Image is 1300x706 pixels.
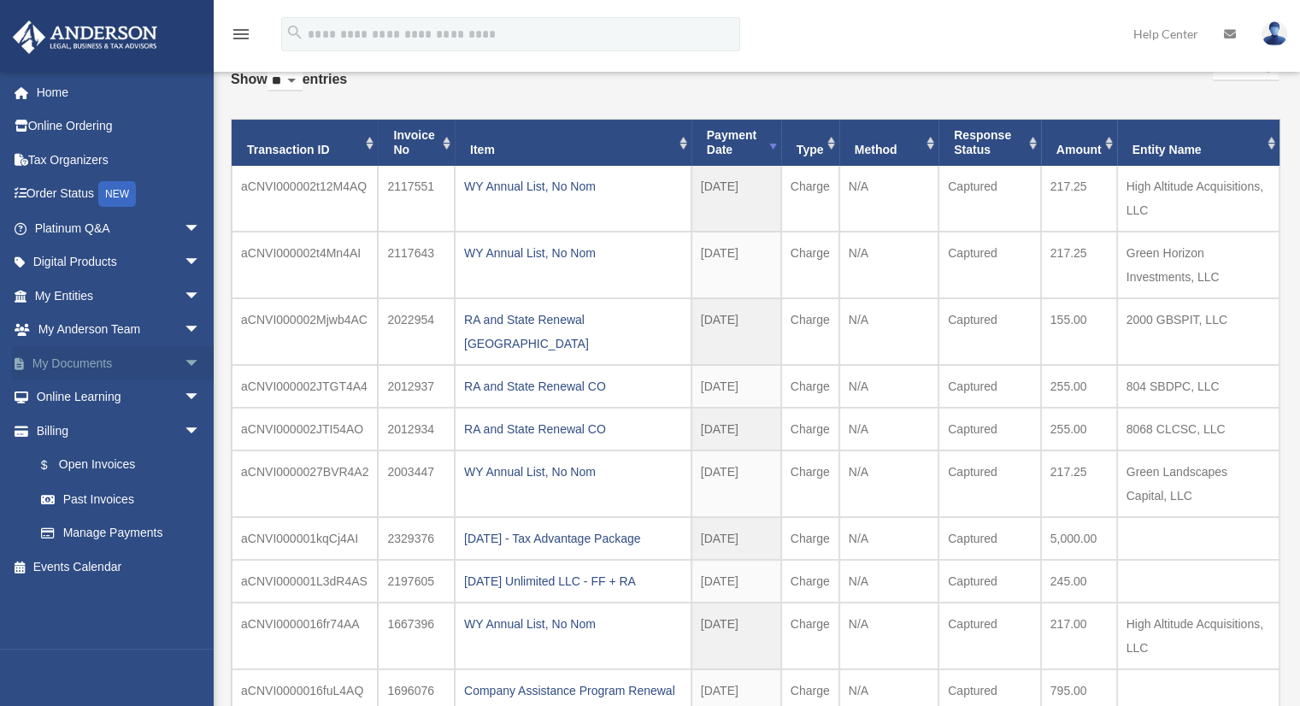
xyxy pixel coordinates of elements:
[232,166,378,232] td: aCNVI000002t12M4AQ
[1262,21,1287,46] img: User Pic
[12,346,226,380] a: My Documentsarrow_drop_down
[839,120,938,166] th: Method: activate to sort column ascending
[232,120,378,166] th: Transaction ID: activate to sort column ascending
[839,365,938,408] td: N/A
[938,365,1041,408] td: Captured
[691,232,781,298] td: [DATE]
[231,30,251,44] a: menu
[12,313,226,347] a: My Anderson Teamarrow_drop_down
[781,560,839,603] td: Charge
[8,21,162,54] img: Anderson Advisors Platinum Portal
[691,517,781,560] td: [DATE]
[839,232,938,298] td: N/A
[839,517,938,560] td: N/A
[184,346,218,381] span: arrow_drop_down
[232,450,378,517] td: aCNVI0000027BVR4A2
[1117,408,1279,450] td: 8068 CLCSC, LLC
[781,120,839,166] th: Type: activate to sort column ascending
[285,23,304,42] i: search
[378,408,455,450] td: 2012934
[1117,232,1279,298] td: Green Horizon Investments, LLC
[378,232,455,298] td: 2117643
[1041,166,1117,232] td: 217.25
[378,166,455,232] td: 2117551
[464,417,682,441] div: RA and State Renewal CO
[24,516,226,550] a: Manage Payments
[464,460,682,484] div: WY Annual List, No Nom
[12,143,226,177] a: Tax Organizers
[12,177,226,212] a: Order StatusNEW
[378,365,455,408] td: 2012937
[98,181,136,207] div: NEW
[938,517,1041,560] td: Captured
[184,380,218,415] span: arrow_drop_down
[232,232,378,298] td: aCNVI000002t4Mn4AI
[184,414,218,449] span: arrow_drop_down
[455,120,691,166] th: Item: activate to sort column ascending
[781,298,839,365] td: Charge
[839,560,938,603] td: N/A
[12,211,226,245] a: Platinum Q&Aarrow_drop_down
[1041,517,1117,560] td: 5,000.00
[231,68,347,109] label: Show entries
[12,414,226,448] a: Billingarrow_drop_down
[464,569,682,593] div: [DATE] Unlimited LLC - FF + RA
[232,517,378,560] td: aCNVI000001kqCj4AI
[938,560,1041,603] td: Captured
[781,517,839,560] td: Charge
[24,448,226,483] a: $Open Invoices
[378,120,455,166] th: Invoice No: activate to sort column ascending
[781,450,839,517] td: Charge
[781,603,839,669] td: Charge
[232,603,378,669] td: aCNVI0000016fr74AA
[839,166,938,232] td: N/A
[839,603,938,669] td: N/A
[1117,365,1279,408] td: 804 SBDPC, LLC
[1117,298,1279,365] td: 2000 GBSPIT, LLC
[691,408,781,450] td: [DATE]
[691,560,781,603] td: [DATE]
[839,450,938,517] td: N/A
[1041,450,1117,517] td: 217.25
[184,211,218,246] span: arrow_drop_down
[12,245,226,279] a: Digital Productsarrow_drop_down
[464,679,682,703] div: Company Assistance Program Renewal
[184,279,218,314] span: arrow_drop_down
[938,120,1041,166] th: Response Status: activate to sort column ascending
[464,174,682,198] div: WY Annual List, No Nom
[938,298,1041,365] td: Captured
[781,408,839,450] td: Charge
[781,365,839,408] td: Charge
[1117,166,1279,232] td: High Altitude Acquisitions, LLC
[378,298,455,365] td: 2022954
[464,241,682,265] div: WY Annual List, No Nom
[378,450,455,517] td: 2003447
[691,365,781,408] td: [DATE]
[378,517,455,560] td: 2329376
[50,455,59,476] span: $
[378,603,455,669] td: 1667396
[232,560,378,603] td: aCNVI000001L3dR4AS
[691,603,781,669] td: [DATE]
[24,482,218,516] a: Past Invoices
[1117,450,1279,517] td: Green Landscapes Capital, LLC
[781,232,839,298] td: Charge
[781,166,839,232] td: Charge
[464,374,682,398] div: RA and State Renewal CO
[1041,298,1117,365] td: 155.00
[12,75,226,109] a: Home
[231,24,251,44] i: menu
[12,279,226,313] a: My Entitiesarrow_drop_down
[1041,120,1117,166] th: Amount: activate to sort column ascending
[184,245,218,280] span: arrow_drop_down
[184,313,218,348] span: arrow_drop_down
[839,408,938,450] td: N/A
[691,166,781,232] td: [DATE]
[1041,232,1117,298] td: 217.25
[691,450,781,517] td: [DATE]
[232,408,378,450] td: aCNVI000002JTI54AO
[938,408,1041,450] td: Captured
[1041,365,1117,408] td: 255.00
[378,560,455,603] td: 2197605
[1117,603,1279,669] td: High Altitude Acquisitions, LLC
